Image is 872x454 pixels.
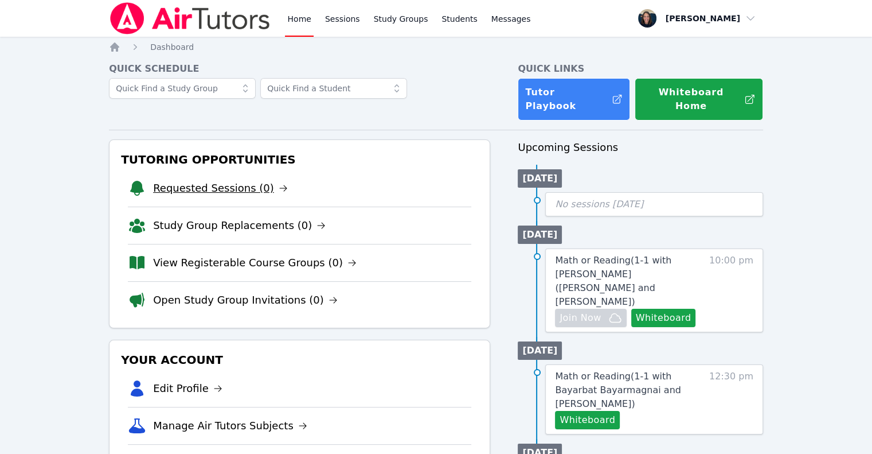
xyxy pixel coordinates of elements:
a: Manage Air Tutors Subjects [153,418,307,434]
span: Dashboard [150,42,194,52]
a: View Registerable Course Groups (0) [153,255,357,271]
span: No sessions [DATE] [555,199,643,209]
h3: Tutoring Opportunities [119,149,480,170]
a: Study Group Replacements (0) [153,218,326,234]
span: Messages [491,13,531,25]
button: Whiteboard Home [635,78,763,121]
input: Quick Find a Student [260,78,407,99]
h4: Quick Schedule [109,62,490,76]
li: [DATE] [518,169,562,188]
button: Join Now [555,309,626,327]
a: Dashboard [150,41,194,53]
li: [DATE] [518,342,562,360]
a: Tutor Playbook [518,78,630,121]
span: Math or Reading ( 1-1 with Bayarbat Bayarmagnai and [PERSON_NAME] ) [555,371,681,409]
span: Join Now [560,311,601,325]
h3: Upcoming Sessions [518,139,763,156]
a: Edit Profile [153,381,222,397]
span: 10:00 pm [709,254,753,327]
li: [DATE] [518,226,562,244]
a: Open Study Group Invitations (0) [153,292,338,308]
a: Math or Reading(1-1 with Bayarbat Bayarmagnai and [PERSON_NAME]) [555,370,703,411]
a: Math or Reading(1-1 with [PERSON_NAME] ([PERSON_NAME] and [PERSON_NAME]) [555,254,703,309]
input: Quick Find a Study Group [109,78,256,99]
a: Requested Sessions (0) [153,180,288,196]
h4: Quick Links [518,62,763,76]
span: Math or Reading ( 1-1 with [PERSON_NAME] ([PERSON_NAME] and [PERSON_NAME] ) [555,255,671,307]
span: 12:30 pm [709,370,753,429]
img: Air Tutors [109,2,271,34]
nav: Breadcrumb [109,41,763,53]
button: Whiteboard [631,309,696,327]
h3: Your Account [119,350,480,370]
button: Whiteboard [555,411,620,429]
